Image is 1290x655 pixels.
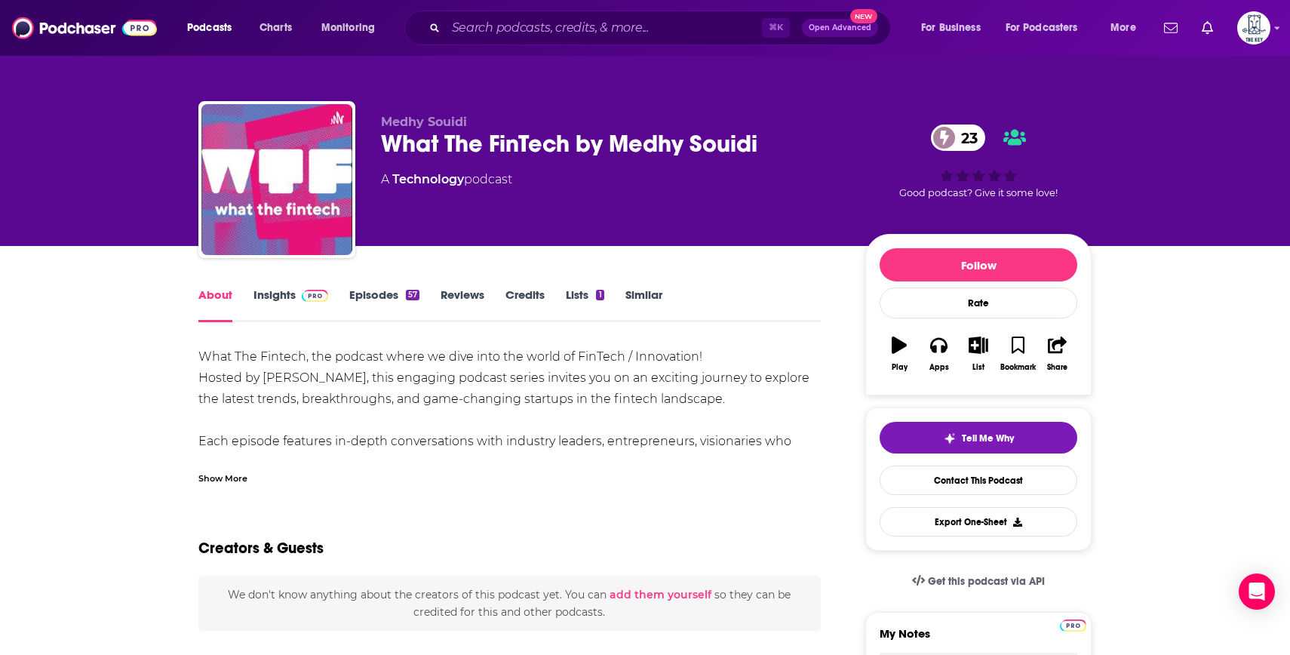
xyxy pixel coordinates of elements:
button: open menu [1100,16,1155,40]
span: We don't know anything about the creators of this podcast yet . You can so they can be credited f... [228,588,791,618]
img: What The FinTech by Medhy Souidi [201,104,352,255]
div: A podcast [381,171,512,189]
button: Bookmark [998,327,1037,381]
a: Get this podcast via API [900,563,1057,600]
span: New [850,9,877,23]
span: Podcasts [187,17,232,38]
a: Reviews [441,288,484,322]
div: What The Fintech, the podcast where we dive into the world of FinTech / Innovation! Hosted by [PE... [198,346,821,515]
img: Podchaser Pro [1060,620,1086,632]
a: Lists1 [566,288,604,322]
div: Search podcasts, credits, & more... [419,11,905,45]
button: Show profile menu [1237,11,1270,45]
button: open menu [911,16,1000,40]
a: Contact This Podcast [880,466,1077,495]
span: For Podcasters [1006,17,1078,38]
a: About [198,288,232,322]
button: Open AdvancedNew [802,19,878,37]
input: Search podcasts, credits, & more... [446,16,762,40]
a: Pro website [1060,617,1086,632]
a: Credits [505,288,545,322]
div: 23Good podcast? Give it some love! [865,115,1092,208]
button: add them yourself [610,589,711,601]
a: Show notifications dropdown [1196,15,1219,41]
div: Open Intercom Messenger [1239,574,1275,610]
button: Share [1038,327,1077,381]
button: open menu [996,16,1100,40]
label: My Notes [880,626,1077,653]
button: List [959,327,998,381]
div: List [972,363,984,372]
img: Podchaser - Follow, Share and Rate Podcasts [12,14,157,42]
button: Play [880,327,919,381]
span: Monitoring [321,17,375,38]
span: For Business [921,17,981,38]
div: Play [892,363,908,372]
button: open menu [177,16,251,40]
h2: Creators & Guests [198,539,324,558]
a: 23 [931,125,985,151]
a: InsightsPodchaser Pro [253,288,328,322]
button: Follow [880,248,1077,281]
span: Logged in as TheKeyPR [1237,11,1270,45]
button: Export One-Sheet [880,507,1077,537]
div: 1 [596,290,604,300]
div: 57 [406,290,419,300]
img: User Profile [1237,11,1270,45]
span: Charts [260,17,292,38]
img: Podchaser Pro [302,290,328,302]
div: Apps [929,363,949,372]
div: Bookmark [1000,363,1036,372]
span: Get this podcast via API [928,575,1045,588]
a: Episodes57 [349,288,419,322]
span: More [1110,17,1136,38]
button: tell me why sparkleTell Me Why [880,422,1077,454]
button: Apps [919,327,958,381]
div: Share [1047,363,1067,372]
span: Medhy Souidi [381,115,467,129]
span: Tell Me Why [962,432,1014,444]
span: Open Advanced [809,24,871,32]
a: Show notifications dropdown [1158,15,1184,41]
a: Technology [392,172,464,186]
span: 23 [946,125,985,151]
div: Rate [880,288,1077,318]
a: Charts [250,16,301,40]
span: Good podcast? Give it some love! [899,187,1058,198]
span: ⌘ K [762,18,790,38]
a: Similar [625,288,662,322]
button: open menu [311,16,395,40]
img: tell me why sparkle [944,432,956,444]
